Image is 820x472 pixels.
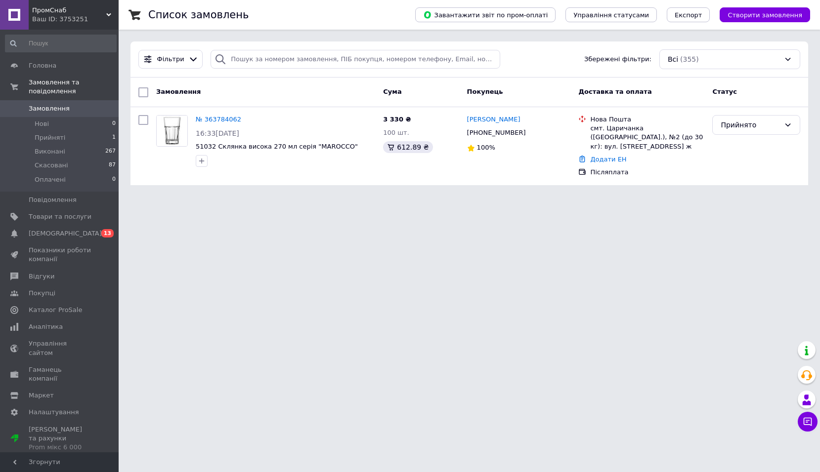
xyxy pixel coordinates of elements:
span: Нові [35,119,49,128]
span: 267 [105,147,116,156]
input: Пошук [5,35,117,52]
button: Управління статусами [565,7,657,22]
div: Прийнято [721,119,780,130]
a: [PERSON_NAME] [467,115,520,124]
button: Експорт [667,7,710,22]
span: Фільтри [157,55,184,64]
img: Фото товару [157,116,187,146]
span: Маркет [29,391,54,400]
span: [PERSON_NAME] та рахунки [29,425,91,452]
a: Додати ЕН [590,156,626,163]
span: 16:33[DATE] [196,129,239,137]
span: Управління сайтом [29,339,91,357]
span: Завантажити звіт по пром-оплаті [423,10,548,19]
div: 612.89 ₴ [383,141,432,153]
span: 1 [112,133,116,142]
span: 100 шт. [383,129,409,136]
div: Ваш ID: 3753251 [32,15,119,24]
span: Виконані [35,147,65,156]
a: 51032 Склянка висока 270 мл серія "MAROCCO" [196,143,358,150]
span: Управління статусами [573,11,649,19]
span: Cума [383,88,401,95]
span: [PHONE_NUMBER] [467,129,526,136]
span: Аналітика [29,322,63,331]
div: смт. Царичанка ([GEOGRAPHIC_DATA].), №2 (до 30 кг): вул. [STREET_ADDRESS] ж [590,124,704,151]
input: Пошук за номером замовлення, ПІБ покупця, номером телефону, Email, номером накладної [211,50,500,69]
span: Замовлення [29,104,70,113]
span: 0 [112,119,116,128]
h1: Список замовлень [148,9,249,21]
span: Скасовані [35,161,68,170]
span: 100% [477,144,495,151]
a: Фото товару [156,115,188,147]
div: Prom мікс 6 000 [29,443,91,452]
span: Всі [668,54,678,64]
a: № 363784062 [196,116,241,123]
span: 13 [101,229,114,237]
span: Каталог ProSale [29,306,82,315]
span: 3 330 ₴ [383,116,411,123]
button: Створити замовлення [720,7,810,22]
span: Показники роботи компанії [29,246,91,264]
span: Покупці [29,289,55,298]
span: Створити замовлення [728,11,802,19]
div: Нова Пошта [590,115,704,124]
span: Прийняті [35,133,65,142]
span: 87 [109,161,116,170]
span: Гаманець компанії [29,365,91,383]
span: Замовлення та повідомлення [29,78,119,96]
div: Післяплата [590,168,704,177]
span: Статус [712,88,737,95]
span: Оплачені [35,175,66,184]
span: Налаштування [29,408,79,417]
span: Збережені фільтри: [584,55,651,64]
span: Доставка та оплата [578,88,651,95]
a: Створити замовлення [710,11,810,18]
span: Експорт [675,11,702,19]
span: Головна [29,61,56,70]
button: Завантажити звіт по пром-оплаті [415,7,556,22]
button: Чат з покупцем [798,412,818,432]
span: (355) [680,55,699,63]
span: Повідомлення [29,196,77,204]
span: [DEMOGRAPHIC_DATA] [29,229,102,238]
span: ПромСнаб [32,6,106,15]
span: Замовлення [156,88,201,95]
span: Товари та послуги [29,212,91,221]
span: Відгуки [29,272,54,281]
span: Покупець [467,88,503,95]
span: 0 [112,175,116,184]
